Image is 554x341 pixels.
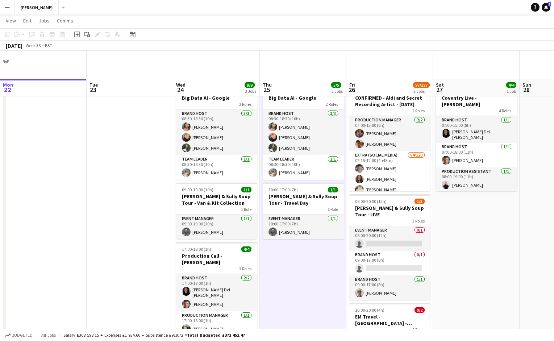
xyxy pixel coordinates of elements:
[15,0,59,14] button: [PERSON_NAME]
[182,187,213,192] span: 09:00-19:00 (10h)
[176,215,257,239] app-card-role: Event Manager1/109:00-19:00 (10h)[PERSON_NAME]
[263,183,344,239] app-job-card: 10:00-17:00 (7h)1/1[PERSON_NAME] & Sully Soup Tour - Travel Day1 RoleEvent Manager1/110:00-17:00 ...
[436,82,444,88] span: Sat
[436,95,517,108] h3: Coventry Live - [PERSON_NAME]
[12,333,33,338] span: Budgeted
[332,88,343,94] div: 2 Jobs
[176,274,257,311] app-card-role: Brand Host2/217:00-18:00 (1h)[PERSON_NAME] Del [PERSON_NAME][PERSON_NAME]
[3,82,13,88] span: Mon
[413,88,429,94] div: 3 Jobs
[4,331,34,339] button: Budgeted
[263,215,344,239] app-card-role: Event Manager1/110:00-17:00 (7h)[PERSON_NAME]
[415,307,425,313] span: 0/2
[263,193,344,206] h3: [PERSON_NAME] & Sully Soup Tour - Travel Day
[263,155,344,180] app-card-role: Team Leader1/108:30-18:30 (10h)[PERSON_NAME]
[521,86,531,94] span: 28
[331,82,341,88] span: 5/5
[245,82,255,88] span: 9/9
[349,313,430,327] h3: EM Travel - [GEOGRAPHIC_DATA] - [GEOGRAPHIC_DATA]
[63,332,245,338] div: Salary £368 598.15 + Expenses £1 934.60 + Subsistence £919.72 =
[176,109,257,155] app-card-role: Brand Host3/308:30-18:30 (10h)[PERSON_NAME][PERSON_NAME][PERSON_NAME]
[355,307,384,313] span: 16:00-20:00 (4h)
[506,82,516,88] span: 4/4
[268,187,298,192] span: 10:00-17:00 (7h)
[499,108,511,113] span: 4 Roles
[2,86,13,94] span: 22
[36,16,53,25] a: Jobs
[88,86,98,94] span: 23
[349,226,430,251] app-card-role: Event Manager0/108:00-20:00 (12h)
[175,86,186,94] span: 24
[263,95,344,101] h3: Big Data AI - Google
[176,193,257,206] h3: [PERSON_NAME] & Sully Soup Tour - Van & Kit Collection
[40,332,57,338] span: All jobs
[349,84,430,191] app-job-card: 07:00-13:00 (6h)96/122CONFIRMED - Aldi and Secret Recording Artist - [DATE]2 RolesProduction Mana...
[436,143,517,167] app-card-role: Brand Host1/107:00-18:00 (11h)[PERSON_NAME]
[23,17,32,24] span: Edit
[182,246,211,252] span: 17:00-18:00 (1h)
[239,101,251,107] span: 2 Roles
[412,218,425,224] span: 3 Roles
[436,116,517,143] app-card-role: Brand Host1/107:00-15:00 (8h)[PERSON_NAME] Del [PERSON_NAME]
[241,187,251,192] span: 1/1
[263,109,344,155] app-card-role: Brand Host3/308:30-18:30 (10h)[PERSON_NAME][PERSON_NAME][PERSON_NAME]
[24,43,42,48] span: Week 38
[349,82,355,88] span: Fri
[20,16,34,25] a: Edit
[176,95,257,101] h3: Big Data AI - Google
[45,43,52,48] div: BST
[176,84,257,180] app-job-card: 08:30-18:30 (10h)4/4Big Data AI - Google2 RolesBrand Host3/308:30-18:30 (10h)[PERSON_NAME][PERSON...
[355,199,387,204] span: 08:00-20:00 (12h)
[349,251,430,275] app-card-role: Brand Host0/109:00-17:00 (8h)
[349,116,430,151] app-card-role: Production Manager2/207:00-13:00 (6h)[PERSON_NAME][PERSON_NAME]
[245,88,256,94] div: 3 Jobs
[176,183,257,239] app-job-card: 09:00-19:00 (10h)1/1[PERSON_NAME] & Sully Soup Tour - Van & Kit Collection1 RoleEvent Manager1/10...
[57,17,73,24] span: Comms
[548,2,551,7] span: 1
[507,88,516,94] div: 1 Job
[39,17,50,24] span: Jobs
[241,207,251,212] span: 1 Role
[6,17,16,24] span: View
[6,42,22,49] div: [DATE]
[522,82,531,88] span: Sun
[187,332,245,338] span: Total Budgeted £371 452.47
[262,86,272,94] span: 25
[349,275,430,300] app-card-role: Brand Host1/109:00-17:00 (8h)[PERSON_NAME]
[435,86,444,94] span: 27
[326,101,338,107] span: 2 Roles
[349,194,430,300] app-job-card: 08:00-20:00 (12h)1/3[PERSON_NAME] & Sully Soup Tour - LIVE3 RolesEvent Manager0/108:00-20:00 (12h...
[176,82,186,88] span: Wed
[349,205,430,218] h3: [PERSON_NAME] & Sully Soup Tour - LIVE
[542,3,550,12] a: 1
[263,84,344,180] app-job-card: 08:30-18:30 (10h)4/4Big Data AI - Google2 RolesBrand Host3/308:30-18:30 (10h)[PERSON_NAME][PERSON...
[348,86,355,94] span: 26
[263,82,272,88] span: Thu
[176,155,257,180] app-card-role: Team Leader1/108:30-18:30 (10h)[PERSON_NAME]
[328,207,338,212] span: 1 Role
[412,327,425,332] span: 2 Roles
[241,246,251,252] span: 4/4
[89,82,98,88] span: Tue
[413,82,430,88] span: 97/127
[176,311,257,336] app-card-role: Production Manager1/117:00-18:00 (1h)[PERSON_NAME]
[415,199,425,204] span: 1/3
[436,167,517,192] app-card-role: Production Assistant1/108:00-19:00 (11h)[PERSON_NAME]
[176,253,257,266] h3: Production Call - [PERSON_NAME]
[328,187,338,192] span: 1/1
[239,266,251,271] span: 3 Roles
[436,84,517,191] app-job-card: 07:00-19:00 (12h)4/4Coventry Live - [PERSON_NAME]4 RolesBrand Host1/107:00-15:00 (8h)[PERSON_NAME...
[412,108,425,113] span: 2 Roles
[349,95,430,108] h3: CONFIRMED - Aldi and Secret Recording Artist - [DATE]
[3,16,19,25] a: View
[54,16,76,25] a: Comms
